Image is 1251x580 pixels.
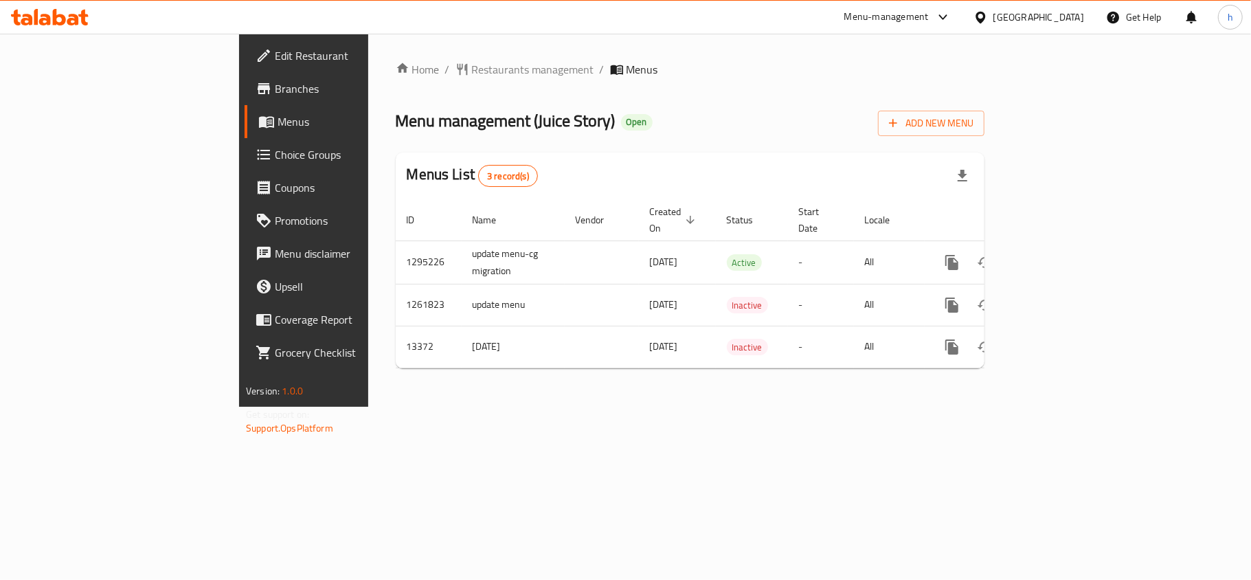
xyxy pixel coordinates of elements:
span: 3 record(s) [479,170,537,183]
span: Inactive [727,298,768,313]
div: Total records count [478,165,538,187]
a: Menus [245,105,448,138]
td: update menu [462,284,565,326]
div: Active [727,254,762,271]
span: Menu management ( Juice Story ) [396,105,616,136]
span: ID [407,212,433,228]
td: - [788,326,854,368]
span: Edit Restaurant [275,47,437,64]
span: Active [727,255,762,271]
td: All [854,241,925,284]
button: more [936,331,969,364]
span: 1.0.0 [282,382,303,400]
span: Inactive [727,339,768,355]
td: [DATE] [462,326,565,368]
div: Open [621,114,653,131]
span: Get support on: [246,405,309,423]
a: Edit Restaurant [245,39,448,72]
span: Version: [246,382,280,400]
span: [DATE] [650,337,678,355]
button: Change Status [969,331,1002,364]
a: Menu disclaimer [245,237,448,270]
td: update menu-cg migration [462,241,565,284]
div: Menu-management [844,9,929,25]
a: Coverage Report [245,303,448,336]
span: h [1228,10,1233,25]
span: Menu disclaimer [275,245,437,262]
span: Locale [865,212,908,228]
span: Menus [278,113,437,130]
nav: breadcrumb [396,61,984,78]
table: enhanced table [396,199,1079,368]
span: Created On [650,203,699,236]
td: All [854,284,925,326]
button: more [936,246,969,279]
button: more [936,289,969,322]
a: Choice Groups [245,138,448,171]
span: Coverage Report [275,311,437,328]
span: Add New Menu [889,115,973,132]
span: Grocery Checklist [275,344,437,361]
span: Choice Groups [275,146,437,163]
span: [DATE] [650,253,678,271]
span: Upsell [275,278,437,295]
td: - [788,241,854,284]
th: Actions [925,199,1079,241]
button: Change Status [969,246,1002,279]
a: Promotions [245,204,448,237]
a: Branches [245,72,448,105]
a: Coupons [245,171,448,204]
a: Restaurants management [455,61,594,78]
a: Upsell [245,270,448,303]
li: / [600,61,605,78]
div: Export file [946,159,979,192]
td: All [854,326,925,368]
span: Branches [275,80,437,97]
a: Grocery Checklist [245,336,448,369]
span: Promotions [275,212,437,229]
span: Restaurants management [472,61,594,78]
span: Vendor [576,212,622,228]
a: Support.OpsPlatform [246,419,333,437]
span: Start Date [799,203,837,236]
h2: Menus List [407,164,538,187]
span: Menus [627,61,658,78]
td: - [788,284,854,326]
span: Coupons [275,179,437,196]
div: [GEOGRAPHIC_DATA] [993,10,1084,25]
span: Name [473,212,515,228]
span: Open [621,116,653,128]
span: [DATE] [650,295,678,313]
button: Add New Menu [878,111,984,136]
span: Status [727,212,771,228]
